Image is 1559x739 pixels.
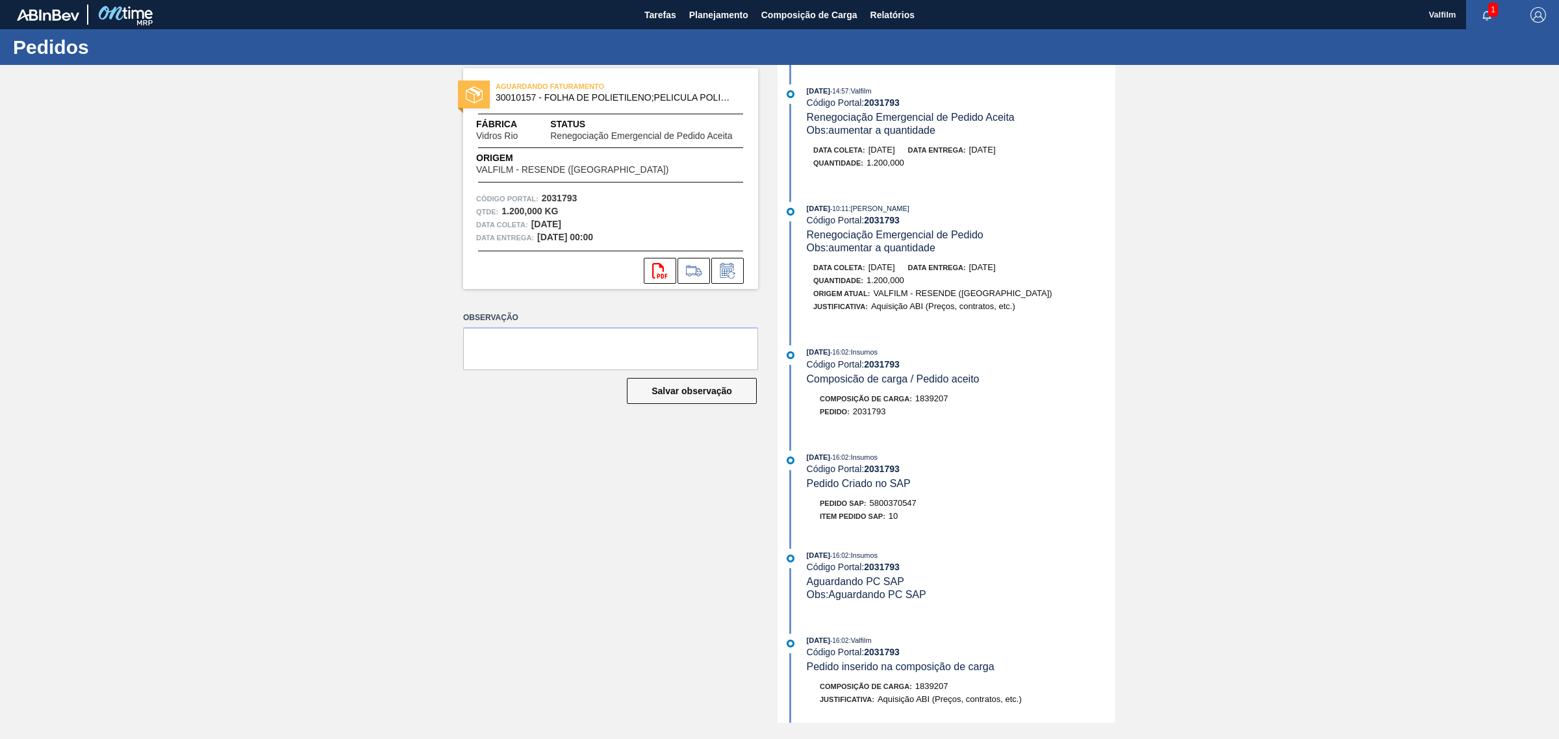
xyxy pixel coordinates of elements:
span: Quantidade : [813,159,863,167]
div: Abrir arquivo PDF [644,258,676,284]
span: Obs: aumentar a quantidade [807,242,935,253]
span: Origem [476,151,705,165]
strong: 2031793 [864,647,900,657]
span: Vidros Rio [476,131,518,141]
span: [DATE] [807,636,830,644]
span: 1.200,000 [867,158,904,168]
strong: 2031793 [864,97,900,108]
div: Código Portal: [807,464,1115,474]
span: 2031793 [853,407,886,416]
span: 1.200,000 [867,275,904,285]
span: [DATE] [969,262,996,272]
span: Data entrega: [908,146,966,154]
span: - 16:02 [830,454,848,461]
img: atual [787,457,794,464]
div: Código Portal: [807,97,1115,108]
h1: Pedidos [13,40,244,55]
img: TNhmsLtSVTkK8tSr43FrP2fwEKptu5GPRR3wAAAABJRU5ErkJggg== [17,9,79,21]
span: Composição de Carga : [820,395,912,403]
span: : Valfilm [848,87,871,95]
span: [DATE] [807,348,830,356]
span: Pedido Criado no SAP [807,478,911,489]
span: 30010157 - FOLHA DE POLIETILENO;PELICULA POLIETILEN [496,93,731,103]
strong: [DATE] 00:00 [537,232,593,242]
span: Qtde : [476,205,498,218]
img: status [466,86,483,103]
span: [DATE] [969,145,996,155]
span: Código Portal: [476,192,539,205]
span: Renegociação Emergencial de Pedido Aceita [807,112,1015,123]
span: [DATE] [868,262,895,272]
span: - 16:02 [830,552,848,559]
strong: 2031793 [864,464,900,474]
span: VALFILM - RESENDE ([GEOGRAPHIC_DATA]) [873,288,1052,298]
img: atual [787,208,794,216]
strong: 2031793 [864,562,900,572]
span: Renegociação Emergencial de Pedido Aceita [550,131,732,141]
span: Pedido SAP: [820,499,867,507]
span: Data entrega: [908,264,966,271]
span: Relatórios [870,7,915,23]
span: Obs: aumentar a quantidade [807,125,935,136]
span: : Valfilm [848,636,871,644]
strong: 1.200,000 KG [501,206,558,216]
span: Composição de Carga [761,7,857,23]
img: atual [787,640,794,647]
strong: [DATE] [531,219,561,229]
span: : Insumos [848,551,878,559]
span: Aquisição ABI (Preços, contratos, etc.) [878,694,1022,704]
span: Fábrica [476,118,550,131]
div: Código Portal: [807,562,1115,572]
span: Aquisição ABI (Preços, contratos, etc.) [871,301,1015,311]
span: Tarefas [644,7,676,23]
span: [DATE] [807,205,830,212]
span: AGUARDANDO FATURAMENTO [496,80,678,93]
span: Obs: Aguardando PC SAP [807,589,926,600]
label: Observação [463,308,758,327]
span: VALFILM - RESENDE ([GEOGRAPHIC_DATA]) [476,165,668,175]
span: Pedido : [820,408,850,416]
img: atual [787,555,794,562]
div: Informar alteração no pedido [711,258,744,284]
span: [DATE] [868,145,895,155]
span: Item pedido SAP: [820,512,885,520]
span: - 16:02 [830,637,848,644]
span: - 14:57 [830,88,848,95]
span: Data coleta: [813,264,865,271]
button: Salvar observação [627,378,757,404]
div: Código Portal: [807,647,1115,657]
span: Origem Atual: [813,290,870,297]
span: Composicão de carga / Pedido aceito [807,373,980,384]
img: Logout [1530,7,1546,23]
span: Justificativa: [820,695,874,703]
span: - 10:11 [830,205,848,212]
strong: 2031793 [864,359,900,369]
span: Aguardando PC SAP [807,576,904,587]
button: Notificações [1466,6,1508,24]
span: - 16:02 [830,349,848,356]
span: Planejamento [689,7,748,23]
span: Data coleta: [476,218,528,231]
span: Quantidade : [813,277,863,284]
div: Código Portal: [807,215,1115,225]
span: : [PERSON_NAME] [848,205,909,212]
span: 5800370547 [870,498,917,508]
span: Status [550,118,745,131]
span: : Insumos [848,348,878,356]
span: : Insumos [848,453,878,461]
div: Ir para Composição de Carga [678,258,710,284]
span: Composição de Carga : [820,683,912,690]
strong: 2031793 [542,193,577,203]
span: 1839207 [915,394,948,403]
span: Justificativa: [813,303,868,310]
span: 1 [1488,3,1498,17]
img: atual [787,351,794,359]
span: [DATE] [807,551,830,559]
span: Renegociação Emergencial de Pedido [807,229,983,240]
span: 10 [889,511,898,521]
span: [DATE] [807,453,830,461]
img: atual [787,90,794,98]
span: 1839207 [915,681,948,691]
div: Código Portal: [807,359,1115,369]
span: Data coleta: [813,146,865,154]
